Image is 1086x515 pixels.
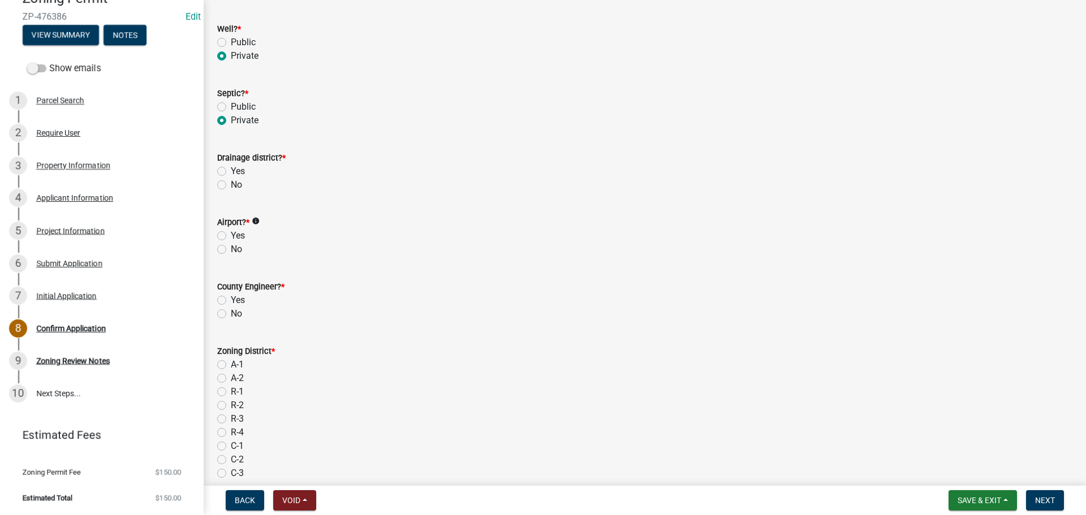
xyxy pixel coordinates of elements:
div: 9 [9,352,27,370]
label: Public [231,100,256,114]
div: 8 [9,319,27,337]
a: Edit [186,11,201,22]
button: Void [273,490,316,510]
div: Require User [36,129,80,137]
div: 5 [9,222,27,240]
span: Next [1035,496,1055,505]
label: Yes [231,165,245,178]
label: Well? [217,25,241,33]
div: 4 [9,189,27,207]
div: Zoning Review Notes [36,357,110,365]
span: Estimated Total [23,494,72,501]
label: R-2 [231,399,244,412]
div: Property Information [36,162,110,170]
div: Confirm Application [36,324,106,332]
span: $150.00 [156,469,181,476]
div: 7 [9,287,27,305]
label: Septic? [217,90,248,98]
label: No [231,307,242,321]
label: Airport? [217,219,249,227]
button: Save & Exit [949,490,1017,510]
label: R-3 [231,412,244,426]
div: 10 [9,384,27,403]
label: R-1 [231,385,244,399]
div: Project Information [36,227,105,235]
label: Yes [231,229,245,243]
wm-modal-confirm: Notes [104,31,146,40]
wm-modal-confirm: Summary [23,31,99,40]
label: County Engineer? [217,283,285,291]
a: Estimated Fees [9,423,186,446]
label: Show emails [27,62,101,75]
label: R-4 [231,426,244,439]
label: M-1 [231,480,246,494]
label: Private [231,114,258,127]
span: Void [282,496,300,505]
button: Back [226,490,264,510]
div: Initial Application [36,292,97,300]
label: C-2 [231,453,244,466]
label: Private [231,49,258,63]
span: Save & Exit [958,496,1001,505]
label: C-3 [231,466,244,480]
label: No [231,178,242,192]
label: C-1 [231,439,244,453]
button: Notes [104,25,146,45]
span: Back [235,496,255,505]
div: 6 [9,254,27,272]
label: No [231,243,242,256]
button: View Summary [23,25,99,45]
i: info [252,217,260,225]
div: Parcel Search [36,97,84,105]
label: Drainage district? [217,154,286,162]
label: Yes [231,293,245,307]
label: Public [231,36,256,49]
div: 1 [9,92,27,110]
label: A-1 [231,358,244,371]
label: Zoning District [217,348,275,356]
wm-modal-confirm: Edit Application Number [186,11,201,22]
span: Zoning Permit Fee [23,469,81,476]
label: A-2 [231,371,244,385]
button: Next [1026,490,1064,510]
div: 2 [9,124,27,142]
div: 3 [9,157,27,175]
span: $150.00 [156,494,181,501]
div: Submit Application [36,259,102,267]
div: Applicant Information [36,194,113,202]
span: ZP-476386 [23,11,181,22]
